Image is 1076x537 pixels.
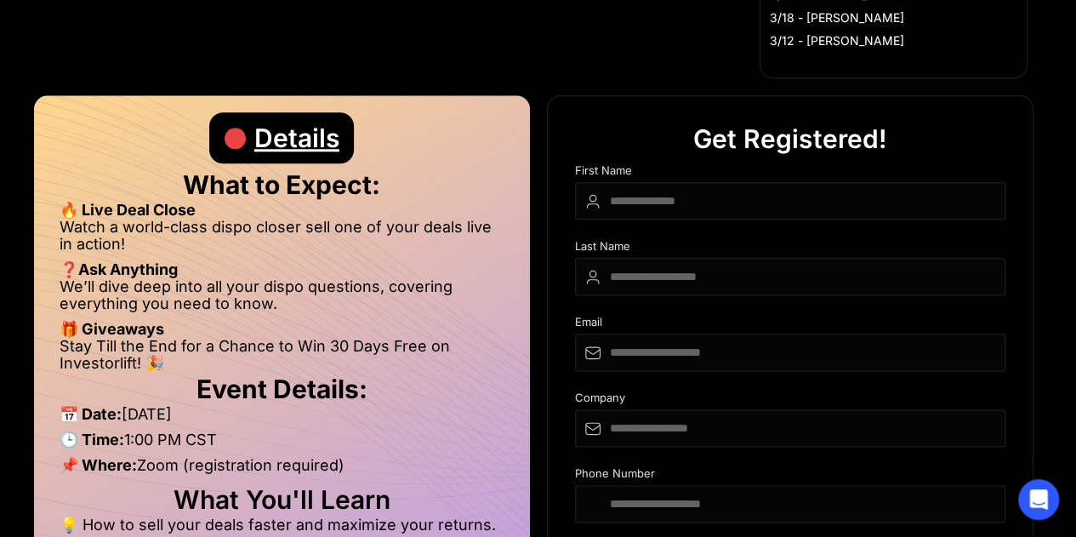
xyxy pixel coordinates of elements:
[693,113,886,164] div: Get Registered!
[60,260,178,278] strong: ❓Ask Anything
[60,406,504,431] li: [DATE]
[575,391,1006,409] div: Company
[60,431,124,448] strong: 🕒 Time:
[575,316,1006,334] div: Email
[183,169,380,200] strong: What to Expect:
[60,457,504,483] li: Zoom (registration required)
[60,219,504,261] li: Watch a world-class dispo closer sell one of your deals live in action!
[575,467,1006,485] div: Phone Number
[60,431,504,457] li: 1:00 PM CST
[60,456,137,474] strong: 📌 Where:
[60,405,122,423] strong: 📅 Date:
[575,240,1006,258] div: Last Name
[60,491,504,508] h2: What You'll Learn
[60,338,504,372] li: Stay Till the End for a Chance to Win 30 Days Free on Investorlift! 🎉
[575,164,1006,182] div: First Name
[60,278,504,321] li: We’ll dive deep into all your dispo questions, covering everything you need to know.
[196,374,367,404] strong: Event Details:
[254,112,339,163] div: Details
[1018,479,1059,520] div: Open Intercom Messenger
[60,320,164,338] strong: 🎁 Giveaways
[60,201,196,219] strong: 🔥 Live Deal Close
